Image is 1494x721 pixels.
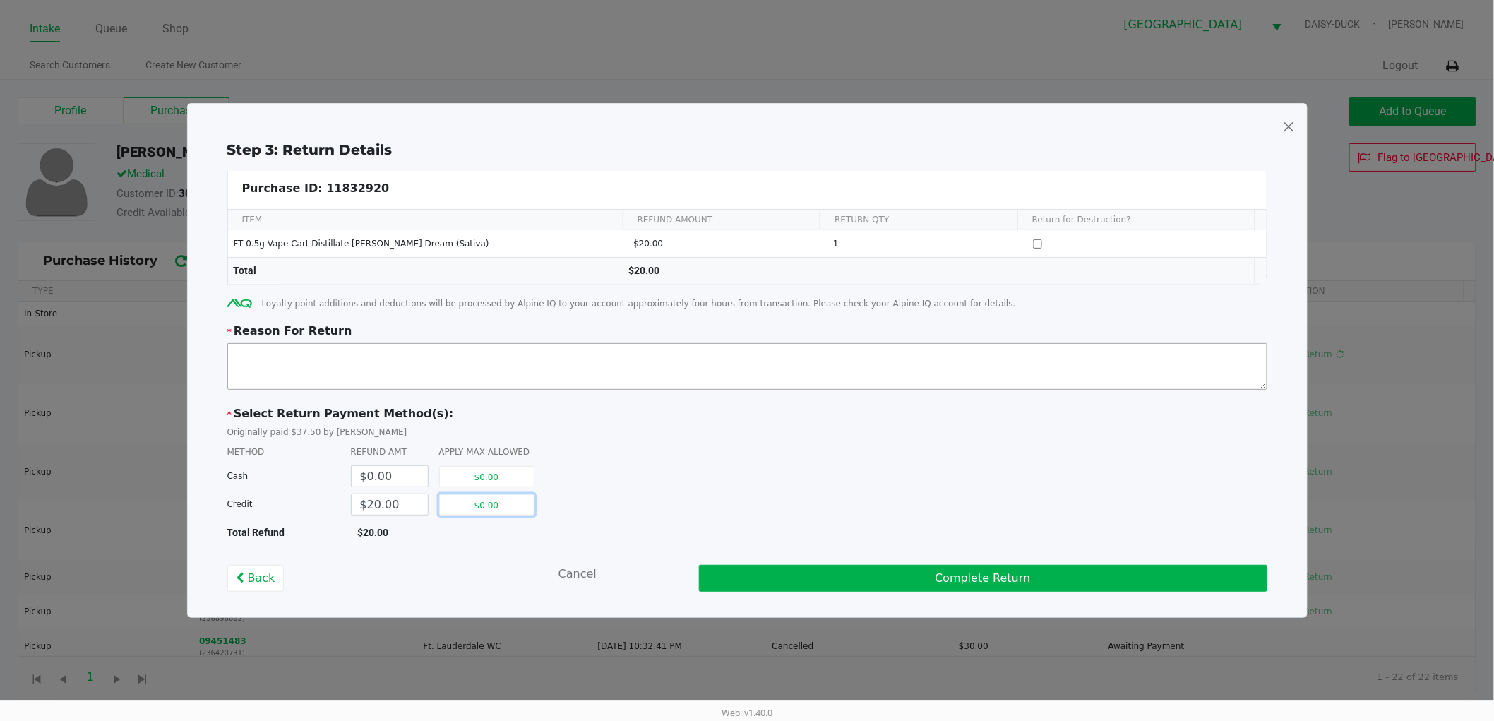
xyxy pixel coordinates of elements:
div: METHOD [227,446,351,458]
span: Total [234,265,257,276]
p: Purchase ID: 11832920 [242,180,390,197]
td: 1 [827,230,1027,257]
span: Select Return Payment Method(s): [227,405,1267,422]
span: $20.00 [629,265,660,276]
button: Cancel [558,566,597,583]
td: FT 0.5g Vape Cart Distillate [PERSON_NAME] Dream (Sativa) [228,230,628,257]
th: RETURN QTY [820,210,1017,230]
th: Return for Destruction? [1017,210,1255,230]
div: Credit [227,490,351,518]
button: $0.00 [439,494,534,516]
th: REFUND AMOUNT [623,210,820,230]
button: $0.00 [439,466,534,487]
button: Complete Return [699,565,1267,592]
span: Loyalty point additions and deductions will be processed by Alpine IQ to your account approximate... [262,297,1016,310]
span: Web: v1.40.0 [722,708,772,718]
div: $20.00 [358,525,400,540]
div: Data table [228,210,1267,284]
td: $20.00 [627,230,827,257]
div: Cash [227,462,351,490]
div: Reason For Return [227,323,1267,340]
div: REFUND AMT [351,446,439,458]
button: Back [227,565,285,592]
span: Step 3: Return Details [227,141,393,158]
th: ITEM [228,210,623,230]
div: APPLY MAX ALLOWED [439,446,545,458]
div: Total Refund [227,525,351,540]
span: Originally paid $37.50 by [PERSON_NAME] [227,426,1267,439]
